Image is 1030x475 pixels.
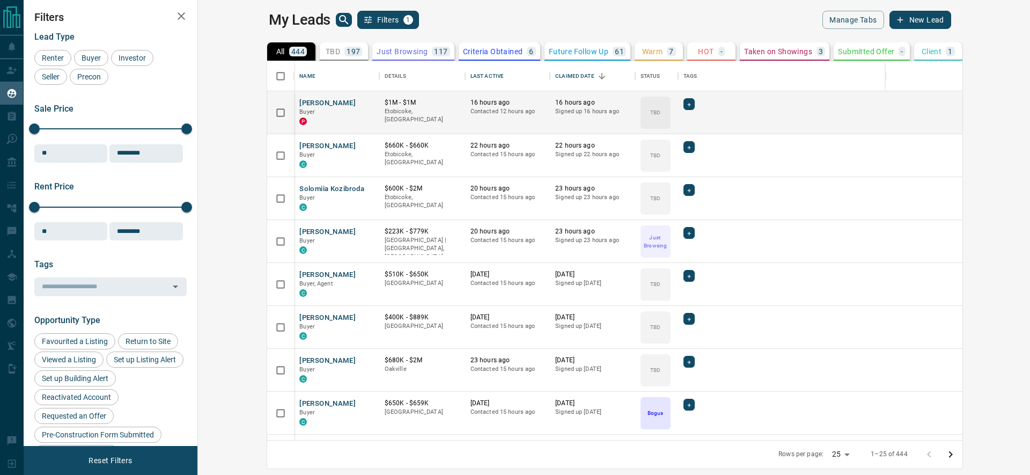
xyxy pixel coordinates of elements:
[168,279,183,294] button: Open
[555,399,629,408] p: [DATE]
[683,356,695,368] div: +
[299,141,356,151] button: [PERSON_NAME]
[555,107,629,116] p: Signed up 16 hours ago
[650,151,660,159] p: TBD
[687,99,691,109] span: +
[385,279,460,288] p: [GEOGRAPHIC_DATA]
[434,48,447,55] p: 117
[385,356,460,365] p: $680K - $2M
[269,11,330,28] h1: My Leads
[470,322,545,331] p: Contacted 15 hours ago
[470,193,545,202] p: Contacted 15 hours ago
[385,270,460,279] p: $510K - $650K
[385,365,460,374] p: Oakville
[470,356,545,365] p: 23 hours ago
[299,375,307,383] div: condos.ca
[299,194,315,201] span: Buyer
[871,450,907,459] p: 1–25 of 444
[38,54,68,62] span: Renter
[385,184,460,193] p: $600K - $2M
[822,11,884,29] button: Manage Tabs
[34,104,73,114] span: Sale Price
[642,48,663,55] p: Warm
[299,203,307,211] div: condos.ca
[385,193,460,210] p: Etobicoke, [GEOGRAPHIC_DATA]
[635,61,678,91] div: Status
[299,366,315,373] span: Buyer
[687,356,691,367] span: +
[118,333,178,349] div: Return to Site
[34,181,74,192] span: Rent Price
[470,184,545,193] p: 20 hours ago
[470,236,545,245] p: Contacted 15 hours ago
[385,141,460,150] p: $660K - $660K
[299,98,356,108] button: [PERSON_NAME]
[555,322,629,331] p: Signed up [DATE]
[470,365,545,374] p: Contacted 15 hours ago
[379,61,465,91] div: Details
[819,48,823,55] p: 3
[385,322,460,331] p: [GEOGRAPHIC_DATA]
[377,48,428,55] p: Just Browsing
[34,370,116,386] div: Set up Building Alert
[106,352,183,368] div: Set up Listing Alert
[465,61,550,91] div: Last Active
[669,48,673,55] p: 7
[299,313,356,323] button: [PERSON_NAME]
[299,399,356,409] button: [PERSON_NAME]
[38,72,63,81] span: Seller
[683,399,695,411] div: +
[529,48,533,55] p: 6
[683,227,695,239] div: +
[276,48,285,55] p: All
[555,270,629,279] p: [DATE]
[38,412,110,420] span: Requested an Offer
[744,48,812,55] p: Taken on Showings
[299,270,356,280] button: [PERSON_NAME]
[38,374,112,383] span: Set up Building Alert
[385,61,406,91] div: Details
[940,444,961,465] button: Go to next page
[299,332,307,340] div: condos.ca
[948,48,952,55] p: 1
[642,233,669,250] p: Just Browsing
[594,69,609,84] button: Sort
[555,184,629,193] p: 23 hours ago
[650,366,660,374] p: TBD
[555,141,629,150] p: 22 hours ago
[299,246,307,254] div: condos.ca
[650,194,660,202] p: TBD
[555,365,629,374] p: Signed up [DATE]
[683,98,695,110] div: +
[299,356,356,366] button: [PERSON_NAME]
[294,61,379,91] div: Name
[555,98,629,107] p: 16 hours ago
[38,337,112,346] span: Favourited a Listing
[555,193,629,202] p: Signed up 23 hours ago
[299,289,307,297] div: condos.ca
[687,271,691,281] span: +
[34,408,114,424] div: Requested an Offer
[687,185,691,195] span: +
[34,315,100,325] span: Opportunity Type
[683,313,695,325] div: +
[299,184,364,194] button: Solomiia Kozibroda
[385,227,460,236] p: $223K - $779K
[901,48,903,55] p: -
[648,409,663,417] p: Bogus
[470,150,545,159] p: Contacted 15 hours ago
[291,48,305,55] p: 444
[470,61,504,91] div: Last Active
[34,50,71,66] div: Renter
[299,418,307,426] div: condos.ca
[357,11,419,29] button: Filters1
[34,259,53,269] span: Tags
[687,228,691,238] span: +
[549,48,608,55] p: Future Follow Up
[650,323,660,331] p: TBD
[470,227,545,236] p: 20 hours ago
[74,50,108,66] div: Buyer
[698,48,713,55] p: HOT
[34,333,115,349] div: Favourited a Listing
[922,48,941,55] p: Client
